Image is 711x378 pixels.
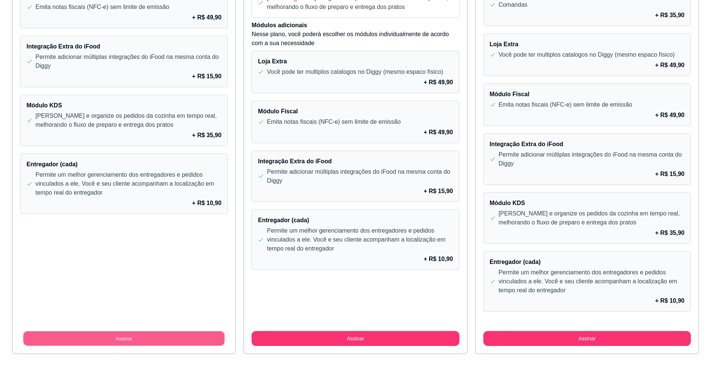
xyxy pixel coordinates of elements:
[490,258,685,267] h4: Entregador (cada)
[252,331,459,346] button: Assinar
[267,226,453,253] p: Permite um melhor gerenciamento dos entregadores e pedidos vinculados a ele. Você e seu cliente a...
[26,42,221,51] h4: Integração Extra do iFood
[35,3,169,12] p: Emita notas fiscais (NFC-e) sem limite de emissão
[655,229,685,237] p: + R$ 35,90
[490,140,685,149] h4: Integração Extra do iFood
[424,128,453,137] p: + R$ 49,90
[499,209,685,227] p: [PERSON_NAME] e organize os pedidos da cozinha em tempo real, melhorando o fluxo de preparo e ent...
[192,72,222,81] p: + R$ 15,90
[258,157,453,166] h4: Integração Extra do iFood
[192,13,222,22] p: + R$ 49,90
[499,0,527,9] p: Comandas
[192,131,222,140] p: + R$ 35,90
[258,107,453,116] h4: Módulo Fiscal
[26,160,221,169] h4: Entregador (cada)
[483,331,691,346] button: Assinar
[424,78,453,87] p: + R$ 49,90
[655,61,685,70] p: + R$ 49,90
[258,216,453,225] h4: Entregador (cada)
[252,21,459,30] h4: Módulos adicionais
[499,50,675,59] p: Você pode ter multiplos catalogos no Diggy (mesmo espaco físico)
[267,117,400,126] p: Emita notas fiscais (NFC-e) sem limite de emissão
[490,40,685,49] h4: Loja Extra
[655,170,685,179] p: + R$ 15,90
[490,90,685,99] h4: Módulo Fiscal
[490,199,685,208] h4: Módulo KDS
[26,101,221,110] h4: Módulo KDS
[424,255,453,264] p: + R$ 10,90
[35,170,221,197] p: Permite um melhor gerenciamento dos entregadores e pedidos vinculados a ele. Você e seu cliente a...
[267,167,453,185] p: Permite adicionar múltiplas integrações do iFood na mesma conta do Diggy
[252,30,459,48] p: Nesse plano, você poderá escolher os módulos individualmente de acordo com a sua necessidade
[655,296,685,305] p: + R$ 10,90
[35,53,221,70] p: Permite adicionar múltiplas integrações do iFood na mesma conta do Diggy
[23,331,225,346] button: Assinar
[258,57,453,66] h4: Loja Extra
[35,111,221,129] p: [PERSON_NAME] e organize os pedidos da cozinha em tempo real, melhorando o fluxo de preparo e ent...
[267,67,443,76] p: Você pode ter multiplos catalogos no Diggy (mesmo espaco físico)
[655,11,685,20] p: + R$ 35,90
[424,187,453,196] p: + R$ 15,90
[192,199,222,208] p: + R$ 10,90
[499,150,685,168] p: Permite adicionar múltiplas integrações do iFood na mesma conta do Diggy
[655,111,685,120] p: + R$ 49,90
[499,100,632,109] p: Emita notas fiscais (NFC-e) sem limite de emissão
[499,268,685,295] p: Permite um melhor gerenciamento dos entregadores e pedidos vinculados a ele. Você e seu cliente a...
